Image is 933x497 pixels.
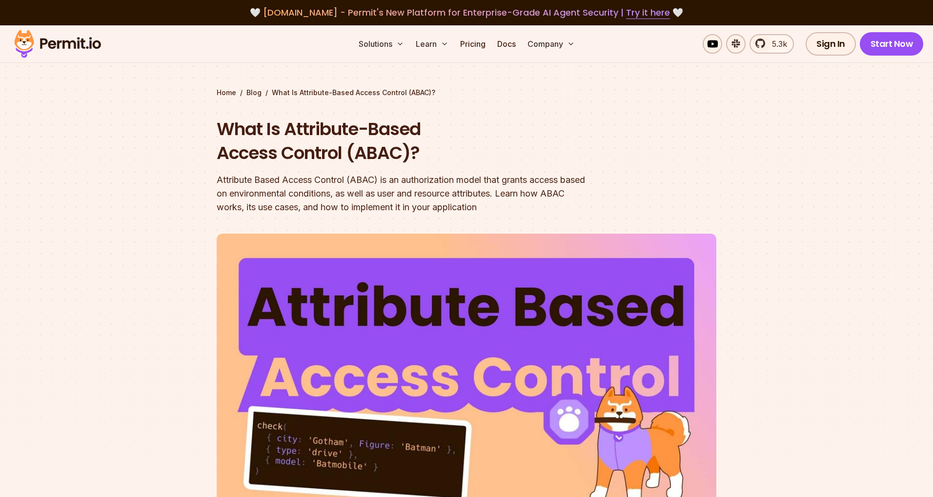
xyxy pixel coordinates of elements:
[766,38,787,50] span: 5.3k
[750,34,794,54] a: 5.3k
[493,34,520,54] a: Docs
[456,34,489,54] a: Pricing
[524,34,579,54] button: Company
[355,34,408,54] button: Solutions
[217,173,591,214] div: Attribute Based Access Control (ABAC) is an authorization model that grants access based on envir...
[23,6,910,20] div: 🤍 🤍
[626,6,670,19] a: Try it here
[217,88,716,98] div: / /
[217,117,591,165] h1: What Is Attribute-Based Access Control (ABAC)?
[10,27,105,60] img: Permit logo
[806,32,856,56] a: Sign In
[246,88,262,98] a: Blog
[412,34,452,54] button: Learn
[263,6,670,19] span: [DOMAIN_NAME] - Permit's New Platform for Enterprise-Grade AI Agent Security |
[860,32,924,56] a: Start Now
[217,88,236,98] a: Home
